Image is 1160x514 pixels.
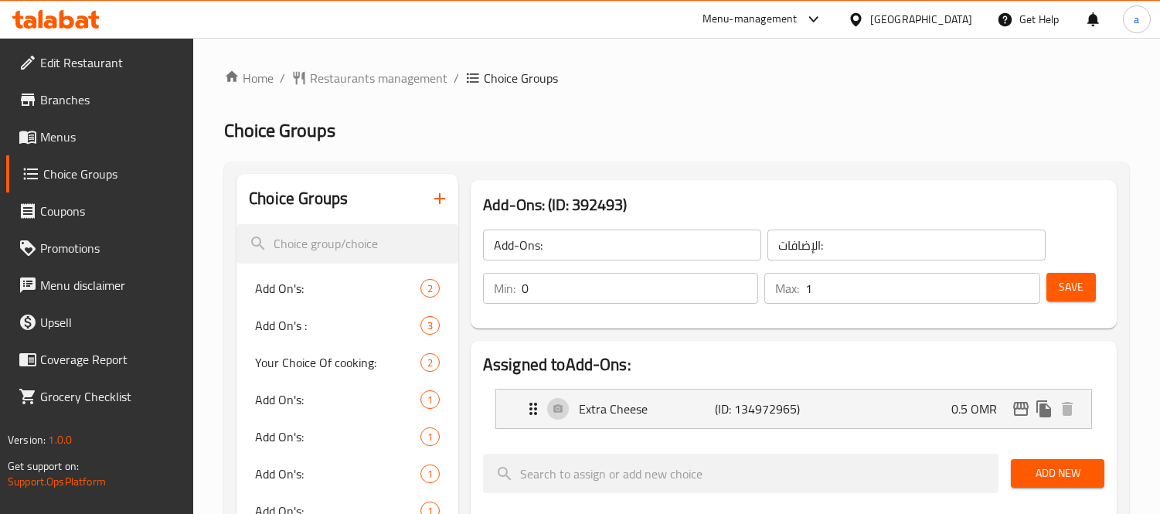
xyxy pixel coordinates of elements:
[421,467,439,482] span: 1
[483,192,1104,217] h3: Add-Ons: (ID: 392493)
[483,454,998,493] input: search
[236,344,458,381] div: Your Choice Of cooking:2
[236,307,458,344] div: Add On's :3
[1023,464,1092,483] span: Add New
[6,304,194,341] a: Upsell
[420,353,440,372] div: Choices
[8,471,106,492] a: Support.OpsPlatform
[421,393,439,407] span: 1
[255,427,420,446] span: Add On's:
[421,430,439,444] span: 1
[775,279,799,298] p: Max:
[255,316,420,335] span: Add On's :
[40,53,182,72] span: Edit Restaurant
[236,270,458,307] div: Add On's:2
[579,400,715,418] p: Extra Cheese
[224,69,274,87] a: Home
[715,400,806,418] p: (ID: 134972965)
[40,239,182,257] span: Promotions
[6,155,194,192] a: Choice Groups
[310,69,447,87] span: Restaurants management
[483,383,1104,435] li: Expand
[236,381,458,418] div: Add On's:1
[40,276,182,294] span: Menu disclaimer
[6,81,194,118] a: Branches
[40,90,182,109] span: Branches
[249,187,348,210] h2: Choice Groups
[236,224,458,264] input: search
[1134,11,1139,28] span: a
[236,455,458,492] div: Add On's:1
[421,318,439,333] span: 3
[8,430,46,450] span: Version:
[494,279,515,298] p: Min:
[496,390,1091,428] div: Expand
[48,430,72,450] span: 1.0.0
[454,69,459,87] li: /
[255,465,420,483] span: Add On's:
[420,427,440,446] div: Choices
[43,165,182,183] span: Choice Groups
[6,341,194,378] a: Coverage Report
[8,456,79,476] span: Get support on:
[1011,459,1104,488] button: Add New
[291,69,447,87] a: Restaurants management
[255,390,420,409] span: Add On's:
[6,267,194,304] a: Menu disclaimer
[224,69,1129,87] nav: breadcrumb
[255,353,420,372] span: Your Choice Of cooking:
[1009,397,1032,420] button: edit
[40,350,182,369] span: Coverage Report
[1059,277,1083,297] span: Save
[420,465,440,483] div: Choices
[6,44,194,81] a: Edit Restaurant
[420,316,440,335] div: Choices
[420,279,440,298] div: Choices
[702,10,798,29] div: Menu-management
[951,400,1009,418] p: 0.5 OMR
[1056,397,1079,420] button: delete
[40,313,182,332] span: Upsell
[870,11,972,28] div: [GEOGRAPHIC_DATA]
[484,69,558,87] span: Choice Groups
[6,192,194,230] a: Coupons
[420,390,440,409] div: Choices
[40,387,182,406] span: Grocery Checklist
[6,378,194,415] a: Grocery Checklist
[40,202,182,220] span: Coupons
[6,118,194,155] a: Menus
[1032,397,1056,420] button: duplicate
[255,279,420,298] span: Add On's:
[224,113,335,148] span: Choice Groups
[280,69,285,87] li: /
[483,353,1104,376] h2: Assigned to Add-Ons:
[1046,273,1096,301] button: Save
[6,230,194,267] a: Promotions
[236,418,458,455] div: Add On's:1
[40,128,182,146] span: Menus
[421,356,439,370] span: 2
[421,281,439,296] span: 2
